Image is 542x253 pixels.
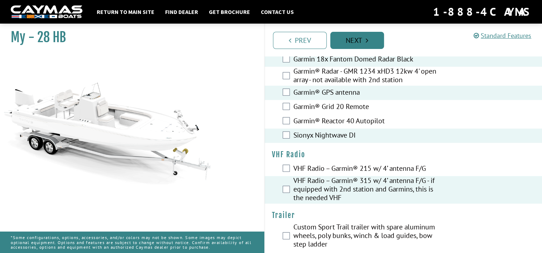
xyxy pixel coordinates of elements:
[273,32,327,49] a: Prev
[293,223,443,250] label: Custom Sport Trail trailer with spare aluminum wheels, poly bunks, winch & load guides, bow step ...
[272,211,535,220] h4: Trailer
[11,232,253,253] p: *Some configurations, options, accessories, and/or colors may not be shown. Some images may depic...
[293,176,443,204] label: VHF Radio – Garmin® 315 w/ 4’ antenna F/G - if equipped with 2nd station and Garmins, this is the...
[293,102,443,113] label: Garmin® Grid 20 Remote
[11,29,246,45] h1: My - 28 HB
[293,55,443,65] label: Garmin 18x Fantom Domed Radar Black
[257,7,297,16] a: Contact Us
[474,31,531,40] a: Standard Features
[293,67,443,86] label: Garmin® Radar - GMR 1234 xHD3 12kw 4' open array - not available with 2nd station
[272,150,535,159] h4: VHF Radio
[293,88,443,98] label: Garmin® GPS antenna
[162,7,202,16] a: Find Dealer
[293,164,443,174] label: VHF Radio – Garmin® 215 w/ 4’ antenna F/G
[11,5,82,19] img: white-logo-c9c8dbefe5ff5ceceb0f0178aa75bf4bb51f6bca0971e226c86eb53dfe498488.png
[293,116,443,127] label: Garmin® Reactor 40 Autopilot
[433,4,531,20] div: 1-888-4CAYMAS
[93,7,158,16] a: Return to main site
[293,131,443,141] label: Sionyx Nightwave DI
[205,7,254,16] a: Get Brochure
[330,32,384,49] a: Next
